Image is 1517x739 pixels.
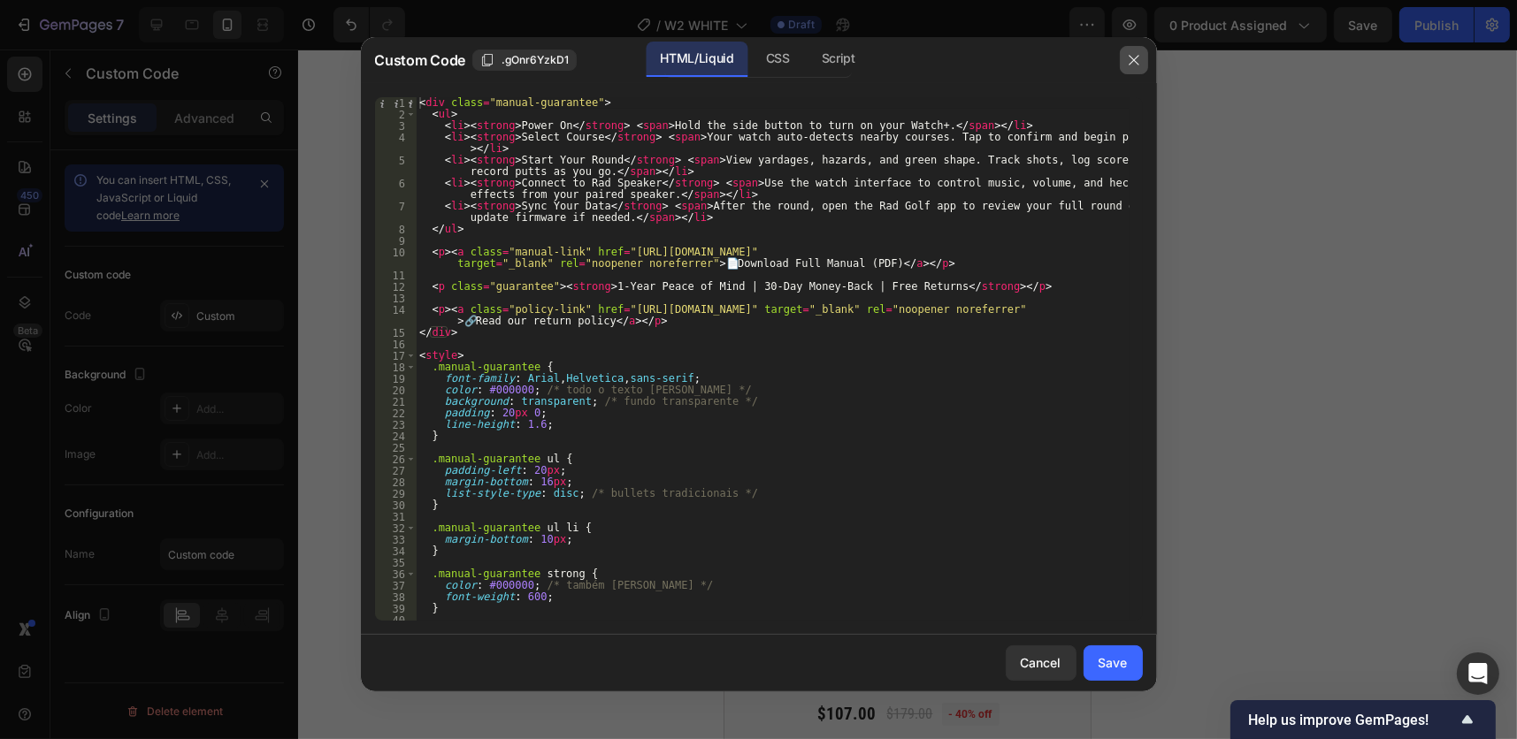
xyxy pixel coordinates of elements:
div: 15 [375,327,417,339]
div: 27 [375,465,417,476]
span: Use the watch interface to control music, volume, and heckle effects from your paired speaker. [42,119,330,179]
div: 1 [375,97,417,109]
div: Add to Cart [150,604,216,622]
div: 34 [375,545,417,557]
i: Features designed to help you choose the right club, avoid hazards, and improve every round. [23,541,344,576]
div: Cancel [1021,653,1061,672]
strong: Connect to Rad Speaker [42,119,206,134]
div: 13 [375,293,417,304]
div: 18 [375,362,417,373]
div: 30 [375,499,417,511]
div: 12 [375,281,417,293]
div: 6 [375,178,417,201]
div: 7 [375,201,417,224]
div: 25 [375,442,417,453]
div: 14 [375,304,417,327]
div: 39 [375,603,417,614]
div: 22 [375,408,417,419]
a: 📄 Download Full Manual (PDF) [25,278,228,293]
div: 20 [375,385,417,396]
div: 2 [375,109,417,120]
span: .gOnr6YzkD1 [502,52,569,68]
strong: 1-Year Peace of Mind | 30-Day Money-Back | Free Returns [35,311,331,349]
div: Save [1099,653,1128,672]
div: $179.00 [161,652,211,677]
div: 21 [375,396,417,408]
span: After the round, open the Rad Golf app to review your full round data and update firmware if needed. [42,195,339,255]
strong: Confidence on every shot [41,490,326,523]
button: Show survey - Help us improve GemPages! [1248,709,1478,730]
div: 35 [375,557,417,568]
div: 24 [375,430,417,442]
div: 16 [375,339,417,350]
div: 40 [375,614,417,626]
span: Custom Code [375,50,465,71]
div: 37 [375,580,417,591]
div: 4 [375,132,417,155]
div: 3 [375,120,417,132]
pre: - 40% off [218,653,275,676]
div: HTML/Liquid [646,42,747,77]
div: 36 [375,568,417,580]
div: 26 [375,453,417,465]
div: 8 [375,224,417,235]
div: 33 [375,534,417,545]
button: Add to Cart [13,593,353,633]
div: 38 [375,591,417,603]
div: 28 [375,476,417,488]
button: Save [1084,645,1143,681]
div: 19 [375,373,417,385]
div: 31 [375,511,417,522]
div: Script [808,42,870,77]
button: .gOnr6YzkD1 [472,50,577,71]
strong: Start Your Round [42,42,158,57]
div: CSS [752,42,804,77]
div: 9 [375,235,417,247]
div: 11 [375,270,417,281]
div: 5 [375,155,417,178]
div: 10 [375,247,417,270]
button: Cancel [1006,645,1076,681]
a: 🔗 Read our return policy [25,356,186,371]
span: Help us improve GemPages! [1248,712,1457,728]
div: 23 [375,419,417,430]
div: $107.00 [92,651,154,680]
div: 29 [375,488,417,499]
div: 32 [375,522,417,534]
strong: Sync Your Data [42,195,146,210]
span: View yardages, hazards, and green shape. Track shots, log scores, and record putts as you go. [42,42,333,103]
div: 17 [375,350,417,362]
div: Open Intercom Messenger [1457,652,1499,695]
